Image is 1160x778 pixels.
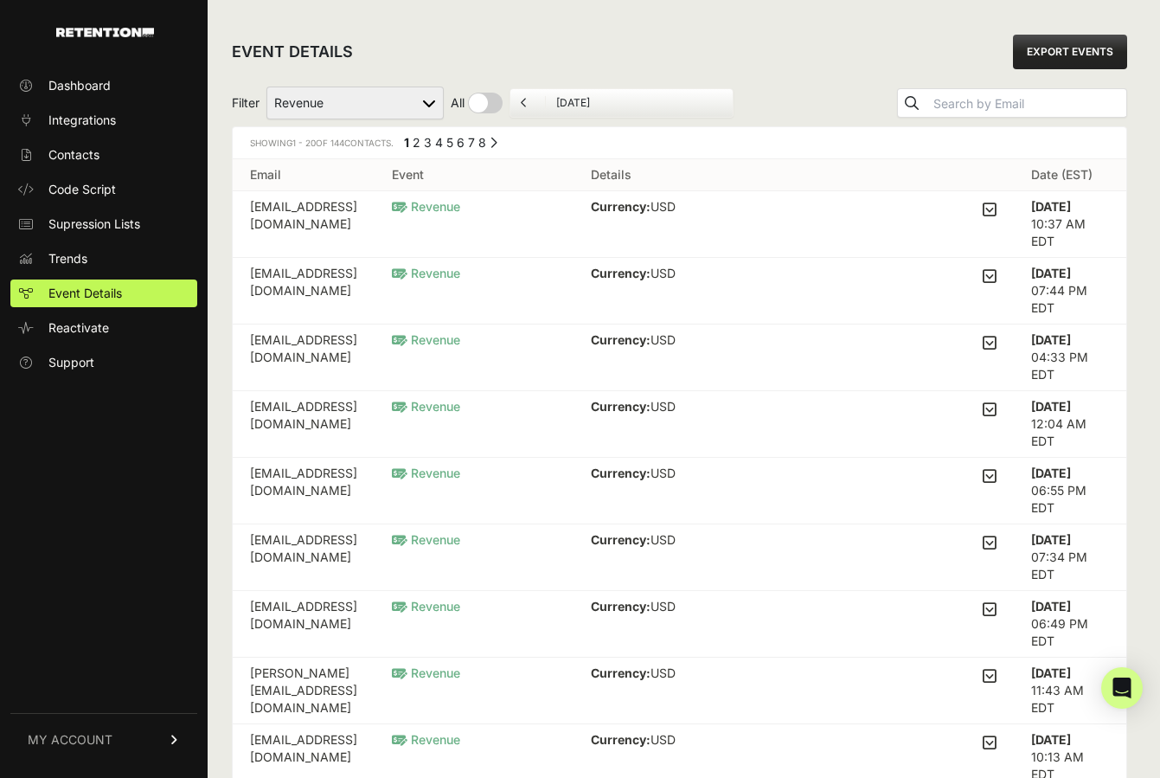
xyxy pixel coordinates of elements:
[591,731,738,749] p: USD
[48,285,122,302] span: Event Details
[10,245,197,273] a: Trends
[233,524,375,591] td: [EMAIL_ADDRESS][DOMAIN_NAME]
[233,391,375,458] td: [EMAIL_ADDRESS][DOMAIN_NAME]
[1014,159,1126,191] th: Date (EST)
[591,198,738,215] p: USD
[392,665,460,680] span: Revenue
[392,466,460,480] span: Revenue
[1031,199,1071,214] strong: [DATE]
[1031,599,1071,614] strong: [DATE]
[435,135,443,150] a: Page 4
[404,135,409,150] em: Page 1
[233,191,375,258] td: [EMAIL_ADDRESS][DOMAIN_NAME]
[392,732,460,747] span: Revenue
[375,159,574,191] th: Event
[10,713,197,766] a: MY ACCOUNT
[10,106,197,134] a: Integrations
[591,665,650,680] strong: Currency:
[48,181,116,198] span: Code Script
[1031,532,1071,547] strong: [DATE]
[330,138,344,148] span: 144
[468,135,475,150] a: Page 7
[574,159,1014,191] th: Details
[328,138,394,148] span: Contacts.
[48,215,140,233] span: Supression Lists
[591,732,650,747] strong: Currency:
[56,28,154,37] img: Retention.com
[591,332,650,347] strong: Currency:
[1031,332,1071,347] strong: [DATE]
[591,532,650,547] strong: Currency:
[446,135,453,150] a: Page 5
[48,250,87,267] span: Trends
[10,176,197,203] a: Code Script
[48,112,116,129] span: Integrations
[392,399,460,414] span: Revenue
[233,591,375,658] td: [EMAIL_ADDRESS][DOMAIN_NAME]
[48,77,111,94] span: Dashboard
[28,731,112,749] span: MY ACCOUNT
[1014,458,1126,524] td: 06:55 PM EDT
[1014,325,1126,391] td: 04:33 PM EDT
[591,399,650,414] strong: Currency:
[591,599,650,614] strong: Currency:
[10,141,197,169] a: Contacts
[392,332,460,347] span: Revenue
[392,599,460,614] span: Revenue
[591,465,740,482] p: USD
[233,325,375,391] td: [EMAIL_ADDRESS][DOMAIN_NAME]
[10,280,197,307] a: Event Details
[10,349,197,376] a: Support
[233,258,375,325] td: [EMAIL_ADDRESS][DOMAIN_NAME]
[392,199,460,214] span: Revenue
[591,665,740,682] p: USD
[233,159,375,191] th: Email
[48,354,94,371] span: Support
[1031,665,1071,680] strong: [DATE]
[1014,258,1126,325] td: 07:44 PM EDT
[413,135,420,150] a: Page 2
[424,135,432,150] a: Page 3
[1031,266,1071,280] strong: [DATE]
[591,266,650,280] strong: Currency:
[48,319,109,337] span: Reactivate
[591,466,650,480] strong: Currency:
[591,331,734,349] p: USD
[591,398,738,415] p: USD
[401,134,497,156] div: Pagination
[10,210,197,238] a: Supression Lists
[392,532,460,547] span: Revenue
[48,146,99,164] span: Contacts
[1014,391,1126,458] td: 12:04 AM EDT
[10,72,197,100] a: Dashboard
[292,138,316,148] span: 1 - 20
[1014,591,1126,658] td: 06:49 PM EDT
[457,135,465,150] a: Page 6
[1031,399,1071,414] strong: [DATE]
[1031,466,1071,480] strong: [DATE]
[1101,667,1143,709] div: Open Intercom Messenger
[232,94,260,112] span: Filter
[591,531,739,549] p: USD
[1031,732,1071,747] strong: [DATE]
[930,92,1126,116] input: Search by Email
[1013,35,1127,69] a: EXPORT EVENTS
[1014,658,1126,724] td: 11:43 AM EDT
[392,266,460,280] span: Revenue
[591,265,736,282] p: USD
[10,314,197,342] a: Reactivate
[591,598,739,615] p: USD
[266,87,444,119] select: Filter
[1014,191,1126,258] td: 10:37 AM EDT
[478,135,486,150] a: Page 8
[250,134,394,151] div: Showing of
[1014,524,1126,591] td: 07:34 PM EDT
[233,458,375,524] td: [EMAIL_ADDRESS][DOMAIN_NAME]
[232,40,353,64] h2: EVENT DETAILS
[591,199,650,214] strong: Currency:
[233,658,375,724] td: [PERSON_NAME][EMAIL_ADDRESS][DOMAIN_NAME]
